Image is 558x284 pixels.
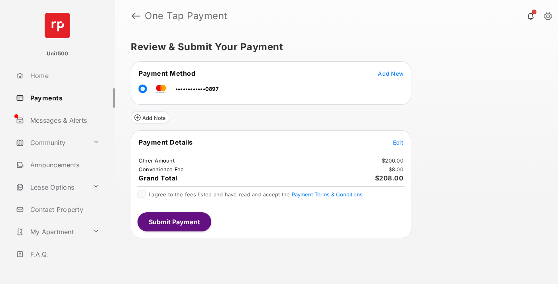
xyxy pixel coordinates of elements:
button: Add New [378,69,403,77]
span: Grand Total [139,174,177,182]
a: My Apartment [13,222,90,241]
a: Community [13,133,90,152]
td: Convenience Fee [138,166,185,173]
span: $208.00 [375,174,404,182]
button: I agree to the fees listed and have read and accept the [292,191,363,198]
span: ••••••••••••0897 [175,86,219,92]
a: Announcements [13,155,115,174]
a: Contact Property [13,200,115,219]
h5: Review & Submit Your Payment [131,42,536,52]
a: Payments [13,88,115,108]
span: Edit [393,139,403,146]
td: Other Amount [138,157,175,164]
span: Payment Method [139,69,195,77]
button: Submit Payment [138,212,211,231]
span: Add New [378,70,403,77]
p: Unit500 [47,50,69,58]
span: I agree to the fees listed and have read and accept the [149,191,363,198]
a: Messages & Alerts [13,111,115,130]
a: F.A.Q. [13,245,115,264]
a: Home [13,66,115,85]
img: svg+xml;base64,PHN2ZyB4bWxucz0iaHR0cDovL3d3dy53My5vcmcvMjAwMC9zdmciIHdpZHRoPSI2NCIgaGVpZ2h0PSI2NC... [45,13,70,38]
span: Payment Details [139,138,193,146]
td: $8.00 [388,166,404,173]
a: Lease Options [13,178,90,197]
button: Edit [393,138,403,146]
button: Add Note [131,111,169,124]
strong: One Tap Payment [145,11,228,21]
td: $200.00 [381,157,404,164]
